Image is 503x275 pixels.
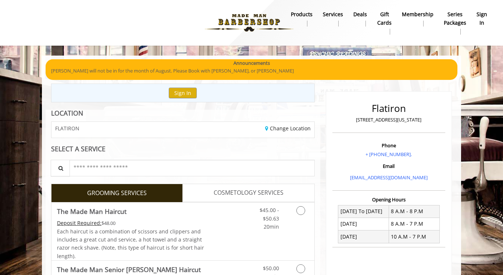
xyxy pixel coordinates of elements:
td: 8 A.M - 7 P.M [389,218,439,230]
a: sign insign in [471,9,492,28]
span: Each haircut is a combination of scissors and clippers and includes a great cut and service, a ho... [57,228,204,260]
td: 10 A.M - 7 P.M [389,230,439,243]
span: FLATIRON [55,126,79,131]
b: LOCATION [51,109,83,117]
a: [EMAIL_ADDRESS][DOMAIN_NAME] [350,174,428,181]
h3: Opening Hours [332,197,445,202]
a: Change Location [265,125,311,132]
div: SELECT A SERVICE [51,145,315,152]
td: [DATE] [338,218,389,230]
b: sign in [477,10,487,27]
a: MembershipMembership [397,9,439,28]
td: [DATE] To [DATE] [338,205,389,218]
b: The Made Man Haircut [57,206,126,216]
a: Series packagesSeries packages [439,9,471,36]
button: Service Search [51,160,70,176]
span: COSMETOLOGY SERVICES [214,188,283,198]
div: $48.00 [57,219,205,227]
span: GROOMING SERVICES [87,188,147,198]
span: $50.00 [263,265,279,272]
button: Sign In [169,88,197,98]
b: Services [323,10,343,18]
p: [STREET_ADDRESS][US_STATE] [334,116,443,124]
h2: Flatiron [334,103,443,114]
a: ServicesServices [318,9,348,28]
td: 8 A.M - 8 P.M [389,205,439,218]
span: This service needs some Advance to be paid before we block your appointment [57,219,101,226]
p: [PERSON_NAME] will not be in for the month of August. Please Book with [PERSON_NAME], or [PERSON_... [51,67,452,75]
a: DealsDeals [348,9,372,28]
b: Membership [402,10,434,18]
a: + [PHONE_NUMBER]. [365,151,412,158]
a: Productsproducts [286,9,318,28]
a: Gift cardsgift cards [372,9,397,36]
b: Series packages [444,10,466,27]
b: products [291,10,313,18]
img: Made Man Barbershop logo [199,3,300,43]
span: 20min [264,223,279,230]
span: $45.00 - $50.63 [260,207,279,222]
b: Announcements [233,59,270,67]
h3: Phone [334,143,443,148]
h3: Email [334,163,443,169]
b: The Made Man Senior [PERSON_NAME] Haircut [57,264,201,275]
td: [DATE] [338,230,389,243]
b: gift cards [377,10,392,27]
b: Deals [353,10,367,18]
